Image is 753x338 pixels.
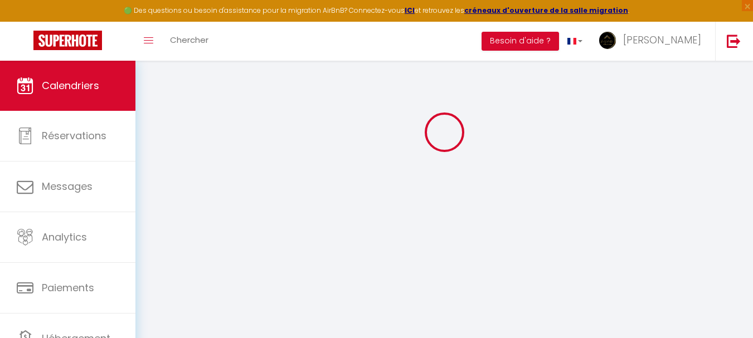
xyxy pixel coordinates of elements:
[464,6,628,15] a: créneaux d'ouverture de la salle migration
[42,179,93,193] span: Messages
[405,6,415,15] a: ICI
[42,129,106,143] span: Réservations
[727,34,741,48] img: logout
[42,79,99,92] span: Calendriers
[591,22,715,61] a: ... [PERSON_NAME]
[482,32,559,51] button: Besoin d'aide ?
[170,34,208,46] span: Chercher
[9,4,42,38] button: Ouvrir le widget de chat LiveChat
[42,281,94,295] span: Paiements
[599,32,616,49] img: ...
[623,33,701,47] span: [PERSON_NAME]
[162,22,217,61] a: Chercher
[42,230,87,244] span: Analytics
[33,31,102,50] img: Super Booking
